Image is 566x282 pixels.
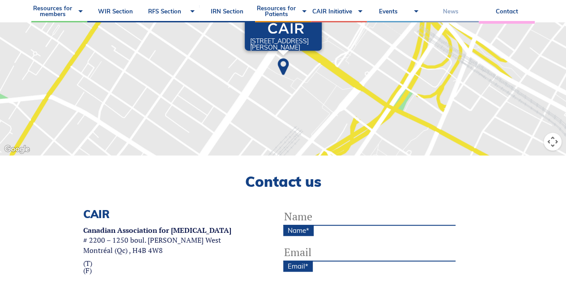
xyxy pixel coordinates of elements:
[83,208,231,221] h3: CAIR
[283,225,314,236] label: Name
[83,225,231,255] p: # 2200 – 1250 boul. [PERSON_NAME] West Montréal (Qc) , H4B 4W8
[83,225,231,235] strong: Canadian Association for [MEDICAL_DATA]
[2,143,32,155] a: Open this area in Google Maps (opens a new window)
[2,143,32,155] img: Google
[250,38,322,51] p: [STREET_ADDRESS][PERSON_NAME]
[544,133,562,151] button: Map camera controls
[268,14,304,34] img: Logo_CAIR_footer.svg
[283,244,455,261] input: Email
[283,208,455,226] input: Name
[283,261,313,272] label: Email
[83,260,231,267] a: (T)
[31,173,535,190] h2: Contact us
[83,267,231,274] a: (F)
